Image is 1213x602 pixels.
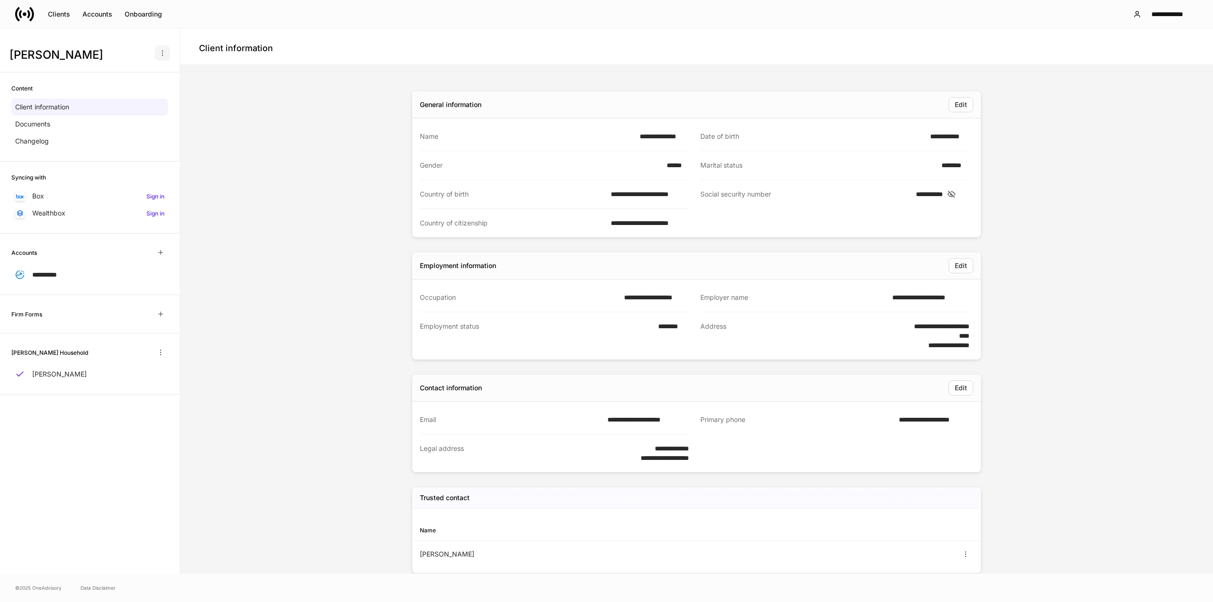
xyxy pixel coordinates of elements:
[700,189,910,199] div: Social security number
[420,444,611,463] div: Legal address
[11,99,168,116] a: Client information
[420,526,697,535] div: Name
[11,133,168,150] a: Changelog
[420,161,661,170] div: Gender
[420,293,618,302] div: Occupation
[146,209,164,218] h6: Sign in
[700,293,887,302] div: Employer name
[48,9,70,19] div: Clients
[32,191,44,201] p: Box
[11,366,168,383] a: [PERSON_NAME]
[76,7,118,22] button: Accounts
[81,584,116,592] a: Data Disclaimer
[16,194,24,198] img: oYqM9ojoZLfzCHUefNbBcWHcyDPbQKagtYciMC8pFl3iZXy3dU33Uwy+706y+0q2uJ1ghNQf2OIHrSh50tUd9HaB5oMc62p0G...
[42,7,76,22] button: Clients
[955,383,967,393] div: Edit
[420,189,605,199] div: Country of birth
[420,493,470,503] h5: Trusted contact
[11,205,168,222] a: WealthboxSign in
[420,415,602,424] div: Email
[949,97,973,112] button: Edit
[146,192,164,201] h6: Sign in
[700,415,893,425] div: Primary phone
[118,7,168,22] button: Onboarding
[82,9,112,19] div: Accounts
[15,119,50,129] p: Documents
[11,84,33,93] h6: Content
[420,218,605,228] div: Country of citizenship
[420,322,652,350] div: Employment status
[700,322,886,350] div: Address
[949,258,973,273] button: Edit
[955,261,967,270] div: Edit
[32,369,87,379] p: [PERSON_NAME]
[15,584,62,592] span: © 2025 OneAdvisory
[15,136,49,146] p: Changelog
[11,116,168,133] a: Documents
[9,47,151,63] h3: [PERSON_NAME]
[420,261,496,270] div: Employment information
[11,348,88,357] h6: [PERSON_NAME] Household
[420,549,697,559] div: [PERSON_NAME]
[420,132,634,141] div: Name
[700,161,936,170] div: Marital status
[32,208,65,218] p: Wealthbox
[11,173,46,182] h6: Syncing with
[700,132,924,141] div: Date of birth
[955,100,967,109] div: Edit
[125,9,162,19] div: Onboarding
[199,43,273,54] h4: Client information
[11,310,42,319] h6: Firm Forms
[420,383,482,393] div: Contact information
[15,102,69,112] p: Client information
[11,188,168,205] a: BoxSign in
[11,248,37,257] h6: Accounts
[949,380,973,395] button: Edit
[420,100,481,109] div: General information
